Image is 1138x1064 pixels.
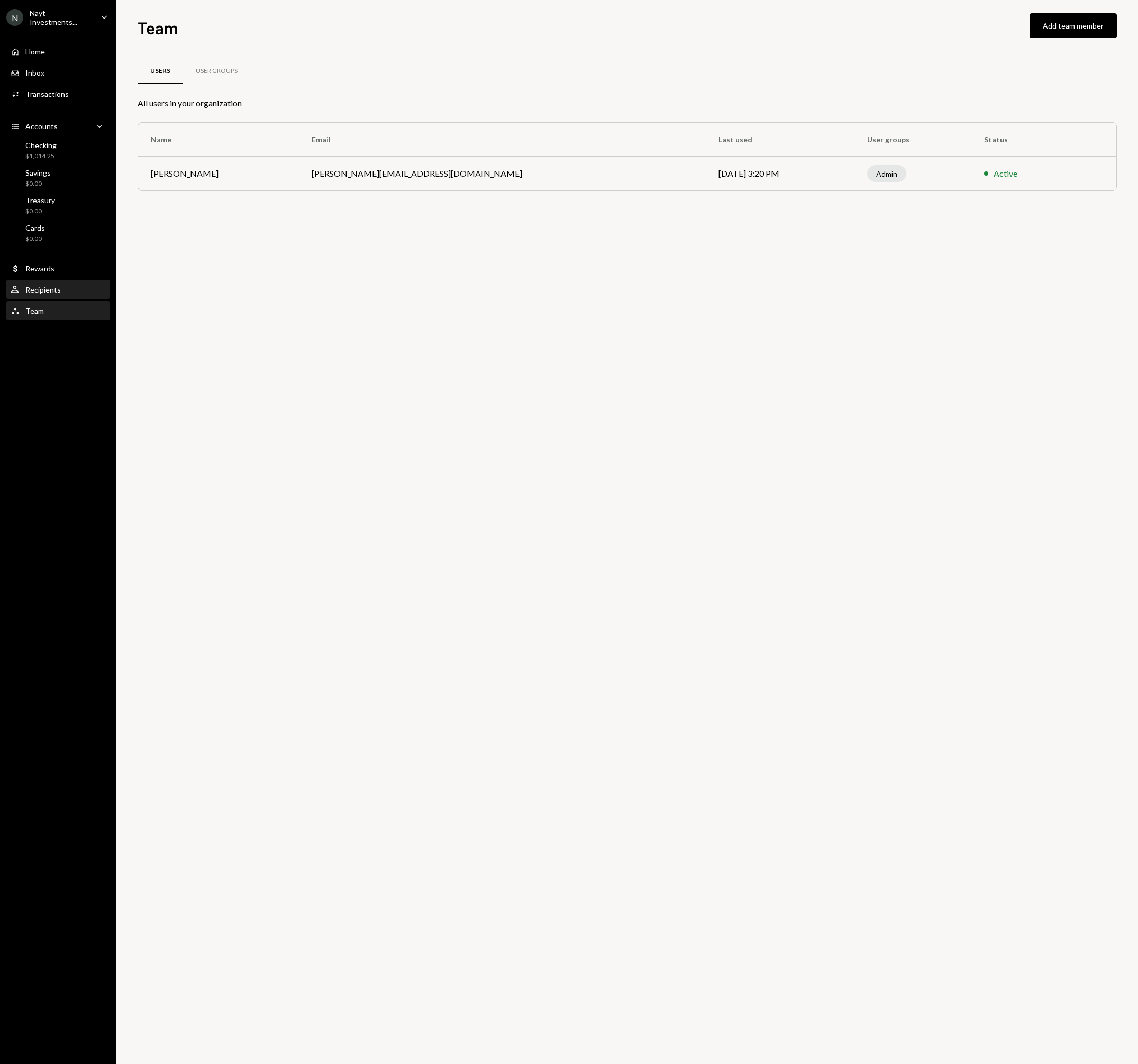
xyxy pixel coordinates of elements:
[25,207,55,216] div: $0.00
[30,8,92,26] div: Nayt Investments...
[6,165,110,190] a: Savings$0.00
[138,97,1117,110] div: All users in your organization
[6,9,23,26] div: N
[6,63,110,82] a: Inbox
[138,123,299,157] th: Name
[25,168,51,177] div: Savings
[25,306,44,315] div: Team
[196,67,238,76] div: User Groups
[299,123,706,157] th: Email
[25,264,54,273] div: Rewards
[6,42,110,61] a: Home
[138,17,178,38] h1: Team
[138,157,299,190] td: [PERSON_NAME]
[25,234,45,243] div: $0.00
[706,157,854,190] td: [DATE] 3:20 PM
[994,167,1017,180] div: Active
[25,141,57,150] div: Checking
[867,165,906,182] div: Admin
[971,123,1072,157] th: Status
[138,58,183,85] a: Users
[1030,13,1117,38] button: Add team member
[25,179,51,188] div: $0.00
[25,196,55,205] div: Treasury
[183,58,250,85] a: User Groups
[25,152,57,161] div: $1,014.25
[25,285,61,294] div: Recipients
[299,157,706,190] td: [PERSON_NAME][EMAIL_ADDRESS][DOMAIN_NAME]
[706,123,854,157] th: Last used
[25,68,44,77] div: Inbox
[6,301,110,320] a: Team
[25,47,45,56] div: Home
[854,123,971,157] th: User groups
[25,122,58,131] div: Accounts
[6,280,110,299] a: Recipients
[25,223,45,232] div: Cards
[25,89,69,98] div: Transactions
[6,116,110,135] a: Accounts
[6,84,110,103] a: Transactions
[6,259,110,278] a: Rewards
[6,220,110,245] a: Cards$0.00
[150,67,170,76] div: Users
[6,193,110,218] a: Treasury$0.00
[6,138,110,163] a: Checking$1,014.25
